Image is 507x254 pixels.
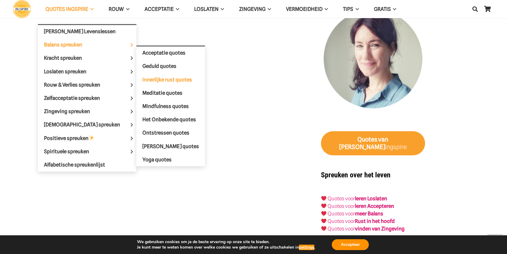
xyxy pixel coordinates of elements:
a: Mindfulness quotes [136,100,205,113]
span: Rouw & Verlies spreuken Menu [127,78,136,91]
span: Acceptatie quotes [142,50,185,56]
span: Loslaten Menu [219,2,224,17]
a: Positieve spreuken✨Positieve spreuken ✨ Menu [38,132,136,145]
a: [PERSON_NAME] Levenslessen [38,25,136,38]
span: Rouw & Verlies spreuken [44,82,110,88]
a: Quotes voormeer Balans [328,211,383,217]
img: ❤ [321,196,326,201]
a: leren Loslaten [355,195,387,202]
span: Spirituele spreuken Menu [127,145,136,158]
span: Zelfacceptatie spreuken [44,95,110,101]
span: [PERSON_NAME] Levenslessen [44,28,116,34]
span: Positieve spreuken [44,135,104,141]
a: Loslaten spreukenLoslaten spreuken Menu [38,65,136,78]
a: Rouw & Verlies spreukenRouw & Verlies spreuken Menu [38,78,136,91]
span: Mindfulness quotes [142,103,189,109]
strong: Spreuken over het leven [321,171,390,179]
img: ❤ [321,203,326,208]
a: GRATISGRATIS Menu [366,2,404,17]
span: Kracht spreuken [44,55,92,61]
strong: van [PERSON_NAME] [339,136,389,151]
span: [PERSON_NAME] quotes [142,143,199,149]
a: Terug naar top [487,234,502,249]
button: settings [299,245,314,250]
a: Innerlijke rust quotes [136,73,205,86]
span: Spirituele spreuken [44,148,99,154]
a: Balans spreukenBalans spreuken Menu [38,38,136,52]
span: Zingeving spreuken Menu [127,105,136,118]
a: Quotes voorvinden van Zingeving [328,226,405,232]
img: ❤ [321,211,326,216]
span: [DEMOGRAPHIC_DATA] spreuken [44,122,130,128]
a: Meditatie quotes [136,86,205,100]
span: Acceptatie Menu [174,2,179,17]
a: TIPSTIPS Menu [335,2,366,17]
a: Acceptatie quotes [136,46,205,60]
strong: meer Balans [355,211,383,217]
a: Quotes voor [328,203,355,209]
span: Balans spreuken [44,42,92,48]
a: Quotes voorRust in het hoofd [328,218,395,224]
span: TIPS [343,6,353,12]
span: Kracht spreuken Menu [127,52,136,65]
p: We gebruiken cookies om je de beste ervaring op onze site te bieden. [137,239,315,245]
p: Je kunt meer te weten komen over welke cookies we gebruiken of ze uitschakelen in . [137,245,315,250]
span: GRATIS Menu [391,2,396,17]
span: Balans spreuken Menu [127,38,136,51]
span: ROUW Menu [124,2,129,17]
a: LoslatenLoslaten Menu [187,2,232,17]
a: ROUWROUW Menu [101,2,137,17]
span: Acceptatie [145,6,174,12]
span: Geduld quotes [142,63,176,69]
span: Yoga quotes [142,157,172,163]
span: Zelfacceptatie spreuken Menu [127,91,136,104]
span: VERMOEIDHEID Menu [322,2,328,17]
span: ROUW [109,6,124,12]
span: Meditatie quotes [142,90,182,96]
a: Zelfacceptatie spreukenZelfacceptatie spreuken Menu [38,91,136,105]
a: leren Accepteren [355,203,394,209]
a: Zoeken [469,2,481,17]
a: Zingeving spreukenZingeving spreuken Menu [38,105,136,118]
a: Quotes voor [328,195,355,202]
strong: Quotes [357,136,377,143]
span: Zingeving spreuken [44,108,100,114]
span: TIPS Menu [353,2,359,17]
a: Yoga quotes [136,153,205,166]
span: Loslaten spreuken Menu [127,65,136,78]
a: Alfabetische spreukenlijst [38,158,136,171]
a: AcceptatieAcceptatie Menu [137,2,187,17]
button: Accepteer [332,239,369,250]
span: Ontstressen quotes [142,130,189,136]
img: Inge Geertzen - schrijfster Ingspire.nl, markteer en handmassage therapeut [321,9,425,114]
img: ✨ [89,135,94,140]
img: ❤ [321,226,326,231]
span: Loslaten [194,6,219,12]
a: Kracht spreukenKracht spreuken Menu [38,52,136,65]
a: Geduld quotes [136,60,205,73]
a: QUOTES INGSPIREQUOTES INGSPIRE Menu [38,2,101,17]
span: QUOTES INGSPIRE Menu [88,2,94,17]
a: ZingevingZingeving Menu [232,2,278,17]
img: ❤ [321,218,326,224]
span: Loslaten spreuken [44,68,97,75]
span: Zingeving Menu [266,2,271,17]
a: [DEMOGRAPHIC_DATA] spreukenMooiste spreuken Menu [38,118,136,132]
span: Het Onbekende quotes [142,116,196,122]
strong: vinden van Zingeving [355,226,405,232]
span: Innerlijke rust quotes [142,77,192,83]
span: Alfabetische spreukenlijst [44,162,105,168]
a: [PERSON_NAME] quotes [136,140,205,153]
span: QUOTES INGSPIRE [45,6,88,12]
a: Ontstressen quotes [136,126,205,140]
span: VERMOEIDHEID [286,6,322,12]
span: Zingeving [239,6,266,12]
span: Positieve spreuken ✨ Menu [127,132,136,144]
span: GRATIS [374,6,391,12]
a: Quotes van [PERSON_NAME]Ingspire [321,131,425,156]
a: Het Onbekende quotes [136,113,205,126]
a: VERMOEIDHEIDVERMOEIDHEID Menu [278,2,335,17]
strong: Rust in het hoofd [355,218,395,224]
a: Spirituele spreukenSpirituele spreuken Menu [38,145,136,158]
span: Mooiste spreuken Menu [127,118,136,131]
